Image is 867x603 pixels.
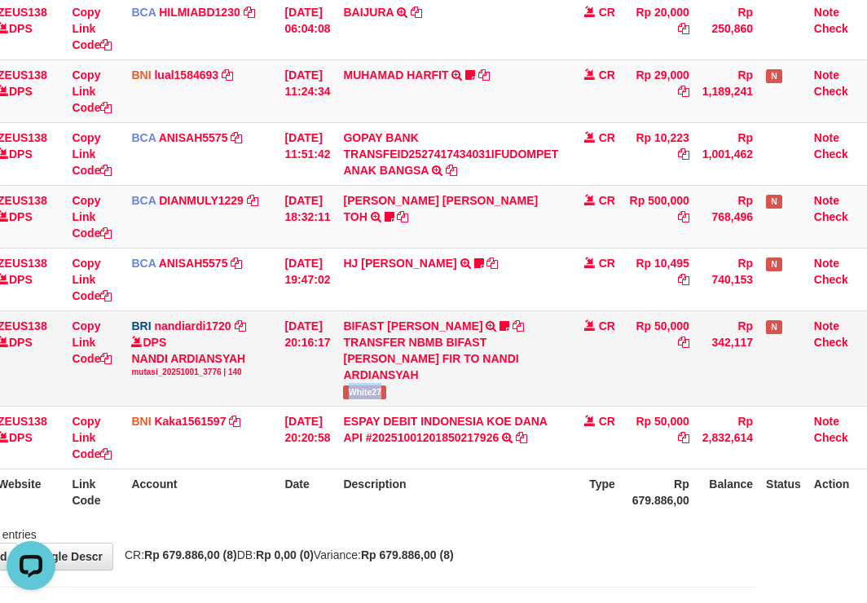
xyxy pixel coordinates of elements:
[814,415,839,428] a: Note
[159,194,244,207] a: DIANMULY1229
[622,310,696,406] td: Rp 50,000
[814,131,839,144] a: Note
[278,310,337,406] td: [DATE] 20:16:17
[397,210,408,223] a: Copy CARINA OCTAVIA TOH to clipboard
[144,548,237,561] strong: Rp 679.886,00 (8)
[278,406,337,469] td: [DATE] 20:20:58
[814,147,848,161] a: Check
[766,257,782,271] span: Has Note
[696,59,759,122] td: Rp 1,189,241
[343,385,386,399] span: White27
[72,319,112,365] a: Copy Link Code
[72,257,112,302] a: Copy Link Code
[678,431,689,444] a: Copy Rp 50,000 to clipboard
[599,194,615,207] span: CR
[696,469,759,515] th: Balance
[343,334,558,383] div: TRANSFER NBMB BIFAST [PERSON_NAME] FIR TO NANDI ARDIANSYAH
[599,415,615,428] span: CR
[814,257,839,270] a: Note
[343,319,482,332] a: BIFAST [PERSON_NAME]
[131,194,156,207] span: BCA
[565,469,622,515] th: Type
[599,257,615,270] span: CR
[678,210,689,223] a: Copy Rp 500,000 to clipboard
[343,257,456,270] a: HJ [PERSON_NAME]
[622,406,696,469] td: Rp 50,000
[72,415,112,460] a: Copy Link Code
[486,257,498,270] a: Copy HJ YUMI MUTIAH to clipboard
[599,6,615,19] span: CR
[361,548,454,561] strong: Rp 679.886,00 (8)
[337,469,565,515] th: Description
[229,415,240,428] a: Copy Kaka1561597 to clipboard
[159,257,228,270] a: ANISAH5575
[131,6,156,19] span: BCA
[696,185,759,248] td: Rp 768,496
[159,6,240,19] a: HILMIABD1230
[622,122,696,185] td: Rp 10,223
[231,131,242,144] a: Copy ANISAH5575 to clipboard
[814,210,848,223] a: Check
[622,185,696,248] td: Rp 500,000
[131,367,271,378] div: mutasi_20251001_3776 | 140
[678,85,689,98] a: Copy Rp 29,000 to clipboard
[244,6,255,19] a: Copy HILMIABD1230 to clipboard
[72,194,112,240] a: Copy Link Code
[278,185,337,248] td: [DATE] 18:32:11
[231,257,242,270] a: Copy ANISAH5575 to clipboard
[343,6,394,19] a: BAIJURA
[766,195,782,209] span: Has Note
[814,431,848,444] a: Check
[7,7,55,55] button: Open LiveChat chat widget
[814,194,839,207] a: Note
[446,164,457,177] a: Copy GOPAY BANK TRANSFEID2527417434031IFUDOMPET ANAK BANGSA to clipboard
[622,59,696,122] td: Rp 29,000
[343,415,547,444] a: ESPAY DEBIT INDONESIA KOE DANA API #20251001201850217926
[278,248,337,310] td: [DATE] 19:47:02
[131,257,156,270] span: BCA
[599,319,615,332] span: CR
[343,194,538,223] a: [PERSON_NAME] [PERSON_NAME] TOH
[72,68,112,114] a: Copy Link Code
[131,415,151,428] span: BNI
[696,406,759,469] td: Rp 2,832,614
[678,22,689,35] a: Copy Rp 20,000 to clipboard
[154,319,231,332] a: nandiardi1720
[222,68,233,81] a: Copy lual1584693 to clipboard
[599,131,615,144] span: CR
[131,319,151,332] span: BRI
[766,320,782,334] span: Has Note
[411,6,422,19] a: Copy BAIJURA to clipboard
[759,469,808,515] th: Status
[622,248,696,310] td: Rp 10,495
[278,59,337,122] td: [DATE] 11:24:34
[343,131,558,177] a: GOPAY BANK TRANSFEID2527417434031IFUDOMPET ANAK BANGSA
[814,22,848,35] a: Check
[678,273,689,286] a: Copy Rp 10,495 to clipboard
[814,319,839,332] a: Note
[72,6,112,51] a: Copy Link Code
[235,319,246,332] a: Copy nandiardi1720 to clipboard
[696,248,759,310] td: Rp 740,153
[622,469,696,515] th: Rp 679.886,00
[766,69,782,83] span: Has Note
[125,469,278,515] th: Account
[72,131,112,177] a: Copy Link Code
[278,122,337,185] td: [DATE] 11:51:42
[814,273,848,286] a: Check
[131,68,151,81] span: BNI
[513,319,524,332] a: Copy BIFAST MUHAMMAD FIR to clipboard
[814,85,848,98] a: Check
[278,469,337,515] th: Date
[814,336,848,349] a: Check
[65,469,125,515] th: Link Code
[159,131,228,144] a: ANISAH5575
[696,310,759,406] td: Rp 342,117
[696,122,759,185] td: Rp 1,001,462
[599,68,615,81] span: CR
[131,131,156,144] span: BCA
[516,431,527,444] a: Copy ESPAY DEBIT INDONESIA KOE DANA API #20251001201850217926 to clipboard
[678,336,689,349] a: Copy Rp 50,000 to clipboard
[478,68,490,81] a: Copy MUHAMAD HARFIT to clipboard
[678,147,689,161] a: Copy Rp 10,223 to clipboard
